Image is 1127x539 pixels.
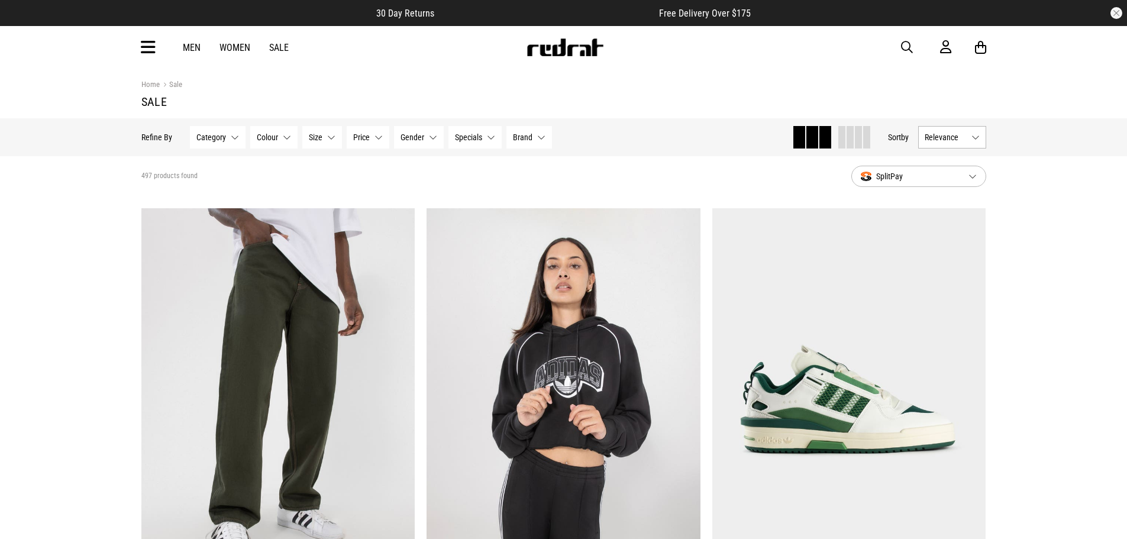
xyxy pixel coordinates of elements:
span: Relevance [925,133,967,142]
img: splitpay-icon.png [861,172,871,182]
span: Specials [455,133,482,142]
p: Refine By [141,133,172,142]
span: by [901,133,909,142]
iframe: LiveChat chat widget [1077,489,1127,539]
a: Sale [160,80,182,91]
span: Colour [257,133,278,142]
button: Size [302,126,342,149]
span: Gender [401,133,424,142]
button: Category [190,126,246,149]
button: Brand [506,126,552,149]
button: Price [347,126,389,149]
span: Brand [513,133,532,142]
h1: Sale [141,95,986,109]
span: Free Delivery Over $175 [659,8,751,19]
button: Specials [448,126,502,149]
button: Sortby [888,130,909,144]
a: Sale [269,42,289,53]
iframe: Customer reviews powered by Trustpilot [458,7,635,19]
a: Home [141,80,160,89]
img: Redrat logo [526,38,604,56]
button: Gender [394,126,444,149]
span: Category [196,133,226,142]
span: Size [309,133,322,142]
a: Men [183,42,201,53]
button: Colour [250,126,298,149]
button: Relevance [918,126,986,149]
span: 30 Day Returns [376,8,434,19]
a: Women [219,42,250,53]
span: SplitPay [861,169,959,183]
button: SplitPay [851,166,986,187]
span: 497 products found [141,172,198,181]
span: Price [353,133,370,142]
